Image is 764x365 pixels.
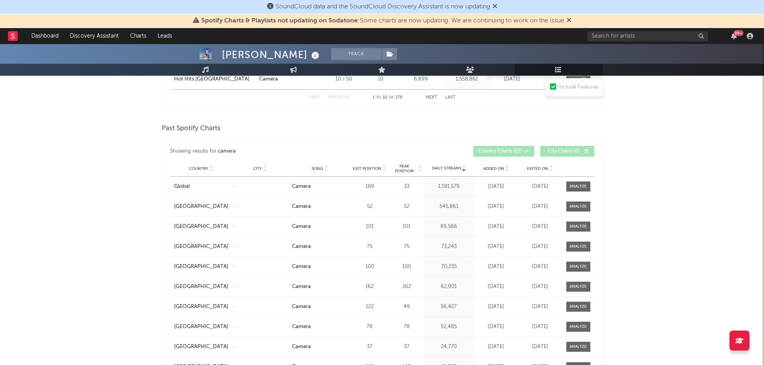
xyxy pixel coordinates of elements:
[520,303,560,311] div: [DATE]
[558,83,598,92] div: Include Features
[218,147,236,156] div: camera
[426,203,472,211] div: 545,861
[292,303,311,311] div: Camera
[426,243,472,251] div: 73,243
[392,203,422,211] div: 52
[392,303,422,311] div: 49
[426,263,472,271] div: 70,235
[174,283,228,291] a: [GEOGRAPHIC_DATA]
[392,323,422,331] div: 78
[352,303,388,311] div: 122
[476,303,516,311] div: [DATE]
[520,343,560,351] div: [DATE]
[426,95,437,100] button: Next
[492,4,497,10] span: Dismiss
[366,93,410,103] div: 1 10 178
[545,149,582,154] span: City Charts ( 0 )
[392,164,417,173] span: Peak Position
[588,31,708,41] input: Search for artists
[174,263,228,271] a: [GEOGRAPHIC_DATA]
[478,149,522,154] span: Country Charts ( 22 )
[309,95,320,100] button: First
[328,95,350,100] button: Previous
[292,183,348,191] a: Camera
[426,343,472,351] div: 24,770
[476,243,516,251] div: [DATE]
[174,75,249,83] div: Hot Hits [GEOGRAPHIC_DATA]
[292,283,311,291] div: Camera
[476,223,516,231] div: [DATE]
[476,323,516,331] div: [DATE]
[392,223,422,231] div: 101
[201,18,564,24] span: : Some charts are now updating. We are continuing to work on the issue
[292,343,311,351] div: Camera
[292,243,348,251] a: Camera
[426,183,472,191] div: 1,191,579
[520,323,560,331] div: [DATE]
[292,203,311,211] div: Camera
[527,166,548,171] span: Exited On
[292,263,311,271] div: Camera
[326,75,362,83] div: 10 / 50
[26,28,64,44] a: Dashboard
[174,75,255,83] a: Hot Hits [GEOGRAPHIC_DATA]
[292,243,311,251] div: Camera
[426,323,472,331] div: 52,485
[392,343,422,351] div: 37
[476,263,516,271] div: [DATE]
[476,183,516,191] div: [DATE]
[222,48,321,61] div: [PERSON_NAME]
[292,223,348,231] a: Camera
[392,283,422,291] div: 162
[432,165,461,171] span: Daily Streams
[540,146,594,157] button: City Charts(0)
[352,183,388,191] div: 189
[520,263,560,271] div: [DATE]
[124,28,152,44] a: Charts
[352,203,388,211] div: 52
[476,203,516,211] div: [DATE]
[276,4,490,10] span: SoundCloud data and the SoundCloud Discovery Assistant is now updating
[352,263,388,271] div: 100
[174,243,228,251] a: [GEOGRAPHIC_DATA]
[400,75,442,83] div: 6,899
[253,166,262,171] span: City
[376,96,381,99] span: to
[174,203,228,211] a: [GEOGRAPHIC_DATA]
[152,28,178,44] a: Leads
[520,283,560,291] div: [DATE]
[292,323,311,331] div: Camera
[352,323,388,331] div: 78
[174,183,228,191] a: Global
[259,75,278,83] div: Camera
[520,243,560,251] div: [DATE]
[174,223,228,231] a: [GEOGRAPHIC_DATA]
[170,146,382,157] div: Showing results for
[731,33,737,39] button: 99+
[520,223,560,231] div: [DATE]
[162,124,221,133] span: Past Spotify Charts
[174,323,228,331] a: [GEOGRAPHIC_DATA]
[292,283,348,291] a: Camera
[445,95,456,100] button: Last
[174,343,228,351] a: [GEOGRAPHIC_DATA]
[392,183,422,191] div: 33
[353,166,381,171] span: Exit Position
[331,48,381,60] button: Track
[426,223,472,231] div: 89,566
[174,303,228,311] div: [GEOGRAPHIC_DATA]
[366,75,396,83] div: 10
[292,263,348,271] a: Camera
[520,203,560,211] div: [DATE]
[201,18,358,24] span: Spotify Charts & Playlists not updating on Sodatone
[292,343,348,351] a: Camera
[483,166,504,171] span: Added On
[426,303,472,311] div: 56,427
[392,263,422,271] div: 100
[352,223,388,231] div: 101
